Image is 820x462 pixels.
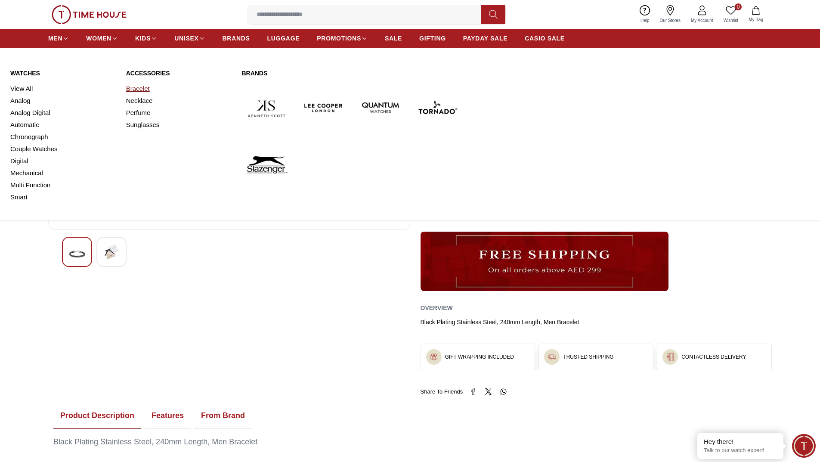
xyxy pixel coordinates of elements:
[48,31,69,46] a: MEN
[10,119,116,131] a: Automatic
[317,34,361,43] span: PROMOTIONS
[563,353,613,360] h3: TRUSTED SHIPPING
[421,388,463,396] span: Share To Friends
[52,5,127,24] img: ...
[548,353,556,361] img: ...
[126,83,232,95] a: Bracelet
[10,167,116,179] a: Mechanical
[241,69,462,78] a: Brands
[792,434,816,458] div: Chat Widget
[69,244,85,264] img: LEE COOPER Men's Stainless Steel Black Bracelet - LC.B.01130.660
[666,353,675,361] img: ...
[299,83,349,133] img: Lee Cooper
[720,17,742,24] span: Wishlist
[10,69,116,78] a: Watches
[126,119,232,131] a: Sunglasses
[317,31,368,46] a: PROMOTIONS
[174,34,198,43] span: UNISEX
[53,436,767,448] div: Black Plating Stainless Steel, 240mm Length, Men Bracelet
[53,403,141,429] button: Product Description
[743,4,768,25] button: My Bag
[10,191,116,203] a: Smart
[241,83,291,133] img: Kenneth Scott
[126,69,232,78] a: Accessories
[421,318,772,326] div: Black Plating Stainless Steel, 240mm Length, Men Bracelet
[145,403,191,429] button: Features
[10,95,116,107] a: Analog
[10,143,116,155] a: Couple Watches
[735,3,742,10] span: 0
[525,34,565,43] span: CASIO SALE
[525,31,565,46] a: CASIO SALE
[655,3,686,25] a: Our Stores
[126,107,232,119] a: Perfume
[445,353,514,360] h3: GIFT WRAPPING INCLUDED
[385,34,402,43] span: SALE
[637,17,653,24] span: Help
[10,131,116,143] a: Chronograph
[718,3,743,25] a: 0Wishlist
[86,31,118,46] a: WOMEN
[126,95,232,107] a: Necklace
[174,31,205,46] a: UNISEX
[48,34,62,43] span: MEN
[745,16,767,23] span: My Bag
[681,353,746,360] h3: CONTACTLESS DELIVERY
[463,34,507,43] span: PAYDAY SALE
[421,232,668,291] img: ...
[385,31,402,46] a: SALE
[10,179,116,191] a: Multi Function
[356,83,405,133] img: Quantum
[10,107,116,119] a: Analog Digital
[421,301,453,314] h2: Overview
[704,447,777,454] p: Talk to our watch expert!
[104,244,119,260] img: LEE COOPER Men's Stainless Steel Black Bracelet - LC.B.01130.660
[267,34,300,43] span: LUGGAGE
[656,17,684,24] span: Our Stores
[463,31,507,46] a: PAYDAY SALE
[241,140,291,189] img: Slazenger
[223,34,250,43] span: BRANDS
[135,34,151,43] span: KIDS
[419,34,446,43] span: GIFTING
[687,17,717,24] span: My Account
[267,31,300,46] a: LUGGAGE
[635,3,655,25] a: Help
[419,31,446,46] a: GIFTING
[704,437,777,446] div: Hey there!
[194,403,252,429] button: From Brand
[223,31,250,46] a: BRANDS
[135,31,157,46] a: KIDS
[86,34,111,43] span: WOMEN
[430,353,438,361] img: ...
[10,83,116,95] a: View All
[10,155,116,167] a: Digital
[412,83,462,133] img: Tornado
